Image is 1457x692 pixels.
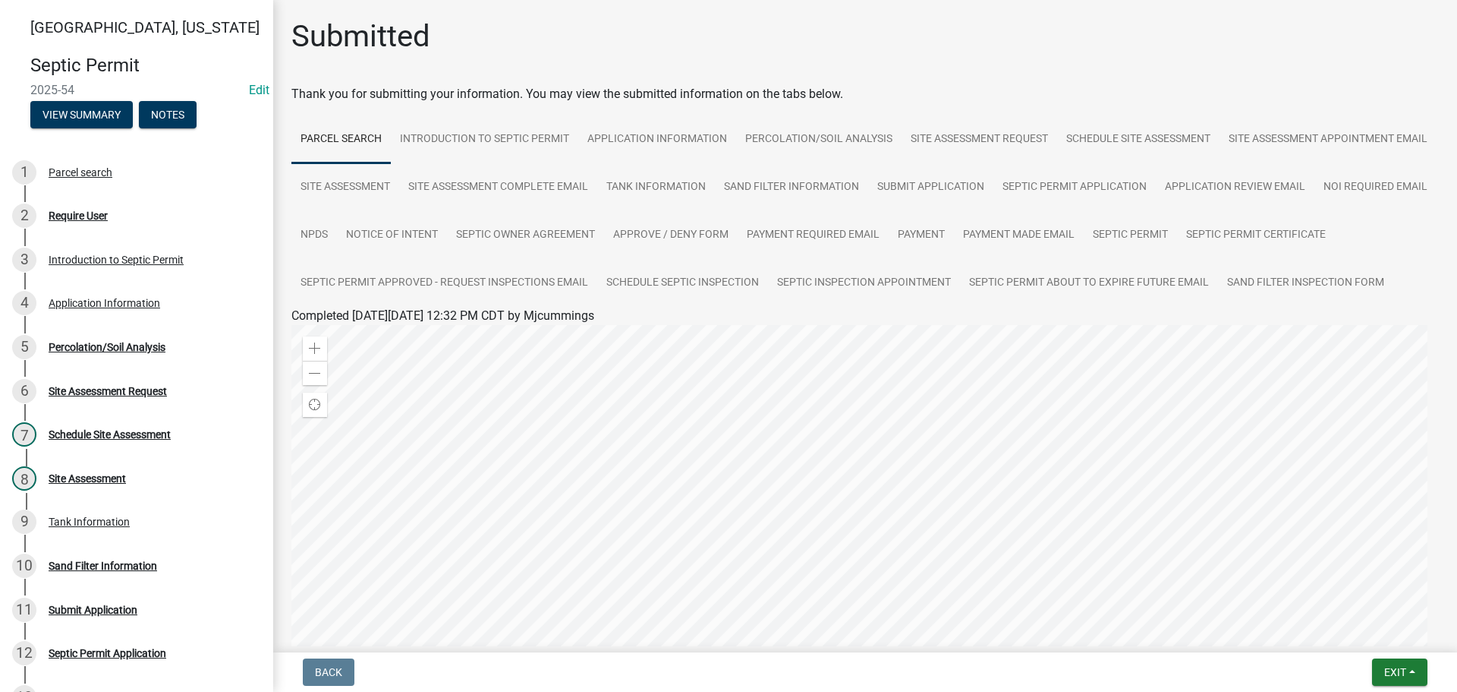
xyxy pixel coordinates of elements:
wm-modal-confirm: Edit Application Number [249,83,269,97]
a: Payment [889,211,954,260]
button: View Summary [30,101,133,128]
a: Schedule Septic Inspection [597,259,768,308]
div: Parcel search [49,167,112,178]
a: NPDS [291,211,337,260]
div: 3 [12,248,36,272]
a: Septic Permit About to Expire Future Email [960,259,1218,308]
span: Completed [DATE][DATE] 12:32 PM CDT by Mjcummings [291,308,594,323]
div: Schedule Site Assessment [49,429,171,440]
span: Back [315,666,342,678]
div: Site Assessment Request [49,386,167,397]
a: Schedule Site Assessment [1057,115,1219,164]
wm-modal-confirm: Notes [139,109,197,122]
h4: Septic Permit [30,55,261,77]
a: NOI Required Email [1314,163,1437,212]
a: Septic Inspection Appointment [768,259,960,308]
div: 6 [12,379,36,403]
a: Approve / Deny Form [604,211,738,260]
a: Site Assessment Appointment Email [1219,115,1437,164]
a: Site Assessment [291,163,399,212]
wm-modal-confirm: Summary [30,109,133,122]
a: Edit [249,83,269,97]
a: Septic Permit Application [993,163,1156,212]
a: Submit Application [868,163,993,212]
button: Back [303,659,354,686]
div: Require User [49,210,108,221]
div: 1 [12,160,36,185]
div: 9 [12,510,36,534]
div: 8 [12,466,36,491]
div: Find my location [303,393,327,417]
a: Septic Permit [1084,211,1177,260]
div: 5 [12,335,36,359]
div: Zoom in [303,337,327,361]
a: Parcel search [291,115,391,164]
button: Exit [1372,659,1427,686]
a: Sand Filter Information [715,163,868,212]
a: Application review email [1156,163,1314,212]
span: 2025-54 [30,83,243,97]
div: Percolation/Soil Analysis [49,342,165,352]
a: Septic Permit Approved - Request Inspections Email [291,259,597,308]
a: Site Assessment Complete Email [399,163,597,212]
a: Site Assessment Request [902,115,1057,164]
div: Application Information [49,298,160,308]
div: Introduction to Septic Permit [49,254,184,265]
a: Septic Owner Agreement [447,211,604,260]
div: Site Assessment [49,473,126,484]
div: Submit Application [49,605,137,615]
div: Zoom out [303,361,327,385]
div: 10 [12,554,36,578]
h1: Submitted [291,18,430,55]
a: Payment Made Email [954,211,1084,260]
div: 7 [12,422,36,447]
span: Exit [1384,666,1406,678]
div: 11 [12,598,36,622]
a: Percolation/Soil Analysis [736,115,902,164]
a: Introduction to Septic Permit [391,115,578,164]
button: Notes [139,101,197,128]
a: Application Information [578,115,736,164]
div: 2 [12,204,36,228]
div: Tank Information [49,517,130,527]
div: Sand Filter Information [49,561,157,571]
div: 4 [12,291,36,315]
div: Thank you for submitting your information. You may view the submitted information on the tabs below. [291,85,1439,103]
span: [GEOGRAPHIC_DATA], [US_STATE] [30,18,260,36]
div: 12 [12,641,36,665]
a: Tank Information [597,163,715,212]
div: Septic Permit Application [49,648,166,659]
a: Payment Required Email [738,211,889,260]
a: Septic Permit Certificate [1177,211,1335,260]
a: Notice of Intent [337,211,447,260]
a: Sand Filter Inspection Form [1218,259,1393,308]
